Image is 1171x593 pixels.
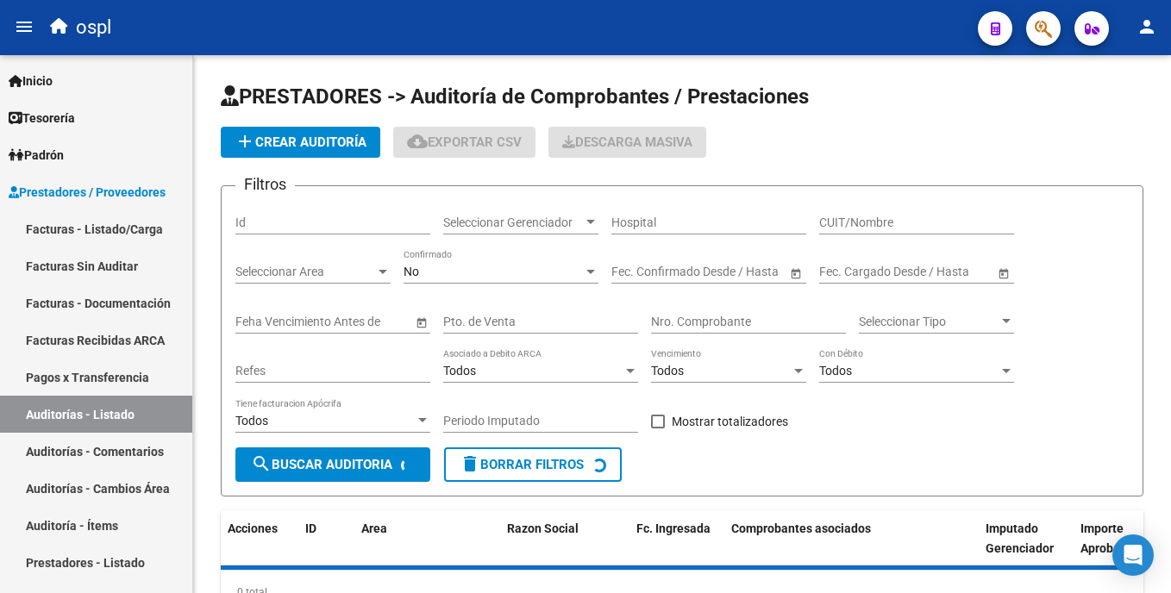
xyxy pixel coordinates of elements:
div: Open Intercom Messenger [1112,534,1154,576]
button: Descarga Masiva [548,127,706,158]
datatable-header-cell: Acciones [221,510,298,586]
datatable-header-cell: Comprobantes asociados [724,510,979,586]
app-download-masive: Descarga masiva de comprobantes (adjuntos) [548,127,706,158]
span: Imputado Gerenciador [986,521,1054,555]
span: Fc. Ingresada [636,521,711,535]
button: Borrar Filtros [444,447,622,482]
span: ospl [76,9,111,47]
input: Fecha fin [689,265,773,279]
mat-icon: add [235,131,255,152]
span: Prestadores / Proveedores [9,183,166,202]
input: Fecha fin [897,265,981,279]
mat-icon: menu [14,16,34,37]
span: ID [305,521,316,535]
span: Seleccionar Area [235,265,375,279]
button: Exportar CSV [393,127,535,158]
span: Acciones [228,521,278,535]
mat-icon: cloud_download [407,131,428,152]
span: Todos [819,364,852,378]
span: Todos [235,414,268,428]
span: Razon Social [507,521,579,535]
span: Borrar Filtros [460,457,584,472]
datatable-header-cell: ID [298,510,354,586]
button: Buscar Auditoria [235,447,430,482]
span: Todos [651,364,684,378]
span: Crear Auditoría [235,134,366,150]
span: Descarga Masiva [562,134,692,150]
span: Importe Aprobado [1080,521,1134,555]
span: No [404,265,419,278]
span: Seleccionar Tipo [859,315,999,329]
span: Area [361,521,387,535]
button: Open calendar [786,264,805,282]
datatable-header-cell: Area [354,510,475,586]
button: Crear Auditoría [221,127,380,158]
mat-icon: search [251,453,272,474]
mat-icon: person [1137,16,1157,37]
span: PRESTADORES -> Auditoría de Comprobantes / Prestaciones [221,84,809,109]
datatable-header-cell: Razon Social [500,510,629,586]
span: Inicio [9,72,53,91]
h3: Filtros [235,172,295,197]
button: Open calendar [412,313,430,331]
span: Tesorería [9,109,75,128]
span: Mostrar totalizadores [672,411,788,432]
span: Comprobantes asociados [731,521,871,535]
span: Buscar Auditoria [251,457,392,472]
span: Todos [443,364,476,378]
button: Open calendar [994,264,1012,282]
input: Fecha inicio [819,265,882,279]
span: Seleccionar Gerenciador [443,215,583,230]
datatable-header-cell: Fc. Ingresada [629,510,724,586]
span: Padrón [9,146,64,165]
datatable-header-cell: Imputado Gerenciador [979,510,1074,586]
input: Fecha inicio [611,265,674,279]
datatable-header-cell: Importe Aprobado [1074,510,1168,586]
span: Exportar CSV [407,134,522,150]
mat-icon: delete [460,453,480,474]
